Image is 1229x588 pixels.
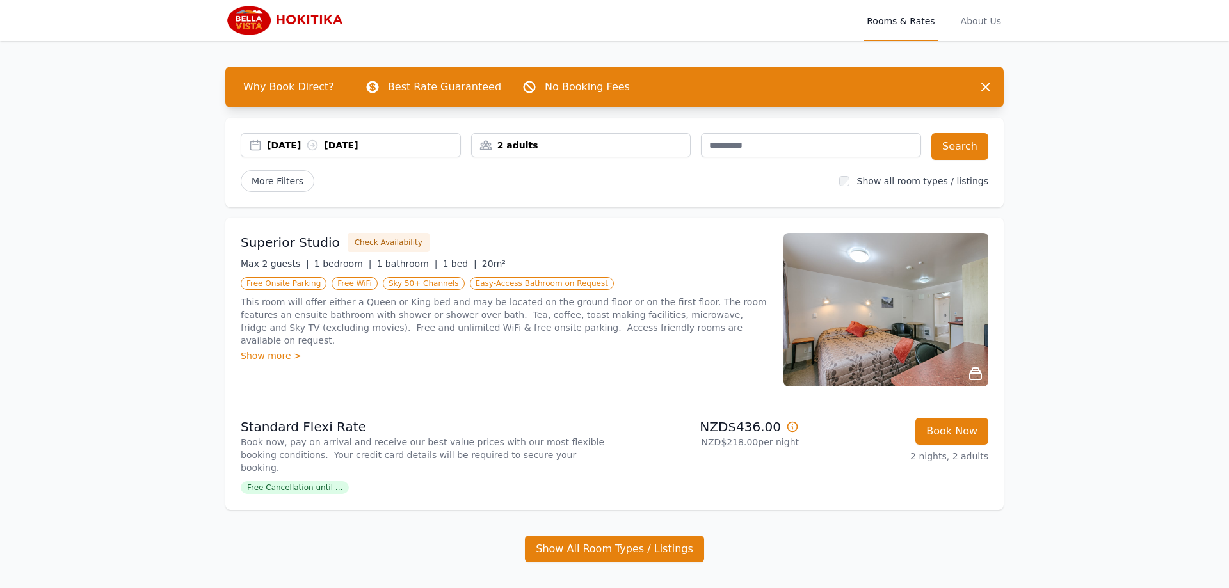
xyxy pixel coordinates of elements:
p: No Booking Fees [545,79,630,95]
span: 1 bathroom | [376,258,437,269]
span: Free WiFi [332,277,378,290]
div: Show more > [241,349,768,362]
div: [DATE] [DATE] [267,139,460,152]
p: 2 nights, 2 adults [809,450,988,463]
span: Sky 50+ Channels [383,277,465,290]
button: Search [931,133,988,160]
h3: Superior Studio [241,234,340,251]
div: 2 adults [472,139,691,152]
span: Free Cancellation until ... [241,481,349,494]
span: 20m² [482,258,506,269]
p: Book now, pay on arrival and receive our best value prices with our most flexible booking conditi... [241,436,609,474]
p: NZD$218.00 per night [620,436,799,449]
span: 1 bed | [442,258,476,269]
span: Free Onsite Parking [241,277,326,290]
button: Show All Room Types / Listings [525,536,704,562]
p: NZD$436.00 [620,418,799,436]
p: Best Rate Guaranteed [388,79,501,95]
img: Bella Vista Hokitika [225,5,349,36]
button: Book Now [915,418,988,445]
span: Why Book Direct? [233,74,344,100]
span: More Filters [241,170,314,192]
label: Show all room types / listings [857,176,988,186]
p: Standard Flexi Rate [241,418,609,436]
span: Easy-Access Bathroom on Request [470,277,614,290]
button: Check Availability [348,233,430,252]
span: 1 bedroom | [314,258,372,269]
p: This room will offer either a Queen or King bed and may be located on the ground floor or on the ... [241,296,768,347]
span: Max 2 guests | [241,258,309,269]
